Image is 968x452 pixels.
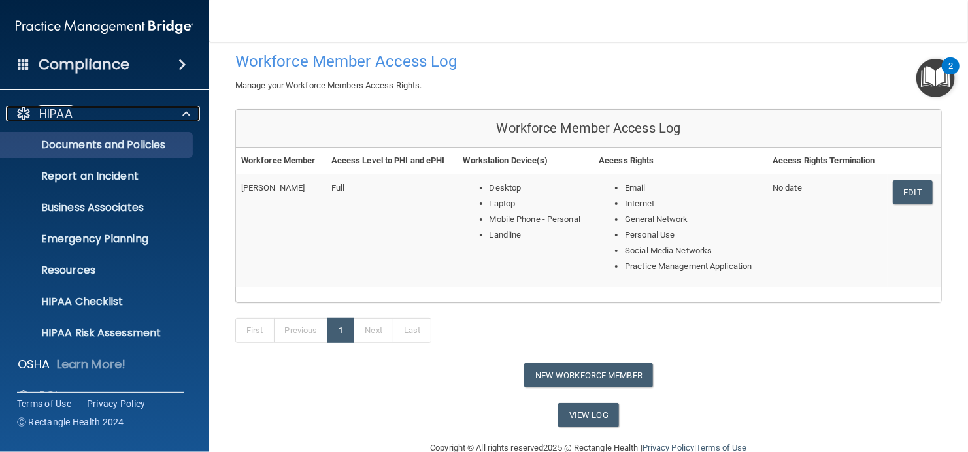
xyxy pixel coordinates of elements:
[625,243,762,259] li: Social Media Networks
[625,212,762,227] li: General Network
[625,196,762,212] li: Internet
[39,56,129,74] h4: Compliance
[354,318,393,343] a: Next
[16,106,190,121] a: HIPAA
[524,363,653,387] button: New Workforce Member
[625,180,762,196] li: Email
[625,259,762,274] li: Practice Management Application
[18,357,50,372] p: OSHA
[39,106,73,121] p: HIPAA
[773,183,802,193] span: No date
[490,196,589,212] li: Laptop
[8,264,187,277] p: Resources
[39,388,58,404] p: PCI
[8,170,187,183] p: Report an Incident
[274,318,329,343] a: Previous
[625,227,762,243] li: Personal Use
[393,318,431,343] a: Last
[903,362,952,412] iframe: Drift Widget Chat Controller
[593,148,767,174] th: Access Rights
[331,183,344,193] span: Full
[8,327,187,340] p: HIPAA Risk Assessment
[458,148,594,174] th: Workstation Device(s)
[236,110,941,148] div: Workforce Member Access Log
[57,357,126,372] p: Learn More!
[490,212,589,227] li: Mobile Phone - Personal
[327,318,354,343] a: 1
[241,183,305,193] span: [PERSON_NAME]
[490,180,589,196] li: Desktop
[236,148,326,174] th: Workforce Member
[235,53,579,70] h4: Workforce Member Access Log
[767,148,887,174] th: Access Rights Termination
[16,388,190,404] a: PCI
[17,397,71,410] a: Terms of Use
[16,14,193,40] img: PMB logo
[8,295,187,308] p: HIPAA Checklist
[235,318,275,343] a: First
[948,66,953,83] div: 2
[8,233,187,246] p: Emergency Planning
[8,201,187,214] p: Business Associates
[87,397,146,410] a: Privacy Policy
[916,59,955,97] button: Open Resource Center, 2 new notifications
[490,227,589,243] li: Landline
[326,148,458,174] th: Access Level to PHI and ePHI
[17,415,124,428] span: Ⓒ Rectangle Health 2024
[8,138,187,152] p: Documents and Policies
[558,403,619,427] a: View Log
[893,180,933,204] a: Edit
[235,80,422,90] span: Manage your Workforce Members Access Rights.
